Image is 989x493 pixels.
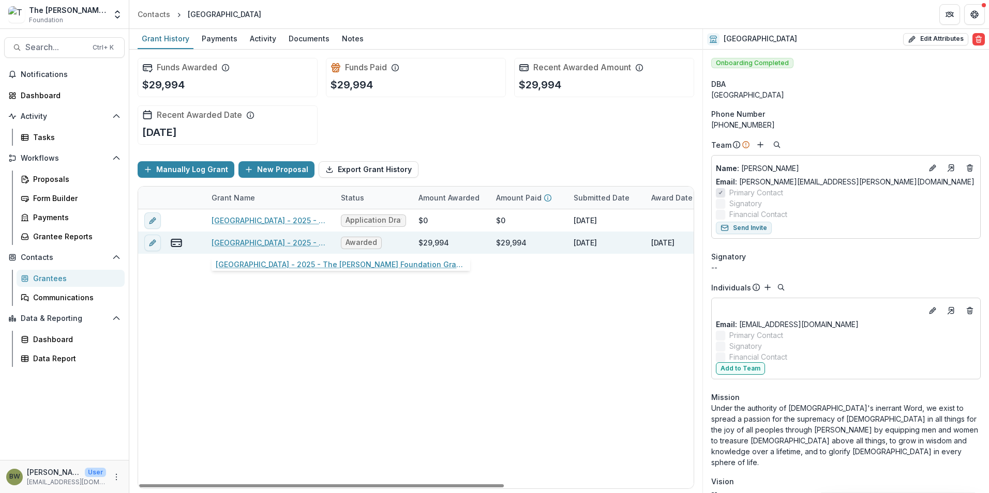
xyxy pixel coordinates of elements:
[519,77,561,93] p: $29,994
[711,476,734,487] span: Vision
[711,140,731,150] p: Team
[716,362,765,375] button: Add to Team
[17,350,125,367] a: Data Report
[716,177,737,186] span: Email:
[284,31,334,46] div: Documents
[496,237,527,248] div: $29,994
[645,187,723,209] div: Award Date
[346,238,377,247] span: Awarded
[724,35,797,43] h2: [GEOGRAPHIC_DATA]
[33,292,116,303] div: Communications
[246,31,280,46] div: Activity
[85,468,106,477] p: User
[8,6,25,23] img: The Bolick Foundation
[567,192,636,203] div: Submitted Date
[17,209,125,226] a: Payments
[711,392,740,403] span: Mission
[574,215,597,226] div: [DATE]
[4,249,125,266] button: Open Contacts
[27,467,81,477] p: [PERSON_NAME]
[711,79,726,89] span: DBA
[412,187,490,209] div: Amount Awarded
[157,63,217,72] h2: Funds Awarded
[142,77,185,93] p: $29,994
[775,281,787,294] button: Search
[335,192,370,203] div: Status
[338,31,368,46] div: Notes
[335,187,412,209] div: Status
[33,334,116,345] div: Dashboard
[205,192,261,203] div: Grant Name
[138,31,193,46] div: Grant History
[17,289,125,306] a: Communications
[17,228,125,245] a: Grantee Reports
[21,314,108,323] span: Data & Reporting
[345,63,387,72] h2: Funds Paid
[142,125,177,140] p: [DATE]
[716,163,922,174] p: [PERSON_NAME]
[157,110,242,120] h2: Recent Awarded Date
[716,222,772,234] button: Send Invite
[651,237,675,248] div: [DATE]
[21,90,116,101] div: Dashboard
[490,187,567,209] div: Amount Paid
[729,209,787,220] span: Financial Contact
[4,87,125,104] a: Dashboard
[729,341,762,351] span: Signatory
[33,353,116,364] div: Data Report
[338,29,368,49] a: Notes
[188,9,261,20] div: [GEOGRAPHIC_DATA]
[711,403,981,468] p: Under the authority of [DEMOGRAPHIC_DATA]'s inerrant Word, we exist to spread a passion for the s...
[412,192,486,203] div: Amount Awarded
[205,187,335,209] div: Grant Name
[716,319,859,330] a: Email: [EMAIL_ADDRESS][DOMAIN_NAME]
[496,215,505,226] div: $0
[4,108,125,125] button: Open Activity
[711,282,751,293] p: Individuals
[319,161,418,178] button: Export Grant History
[284,29,334,49] a: Documents
[711,89,981,100] div: [GEOGRAPHIC_DATA]
[170,237,183,249] button: view-payments
[4,310,125,327] button: Open Data & Reporting
[331,77,373,93] p: $29,994
[21,253,108,262] span: Contacts
[754,138,767,151] button: Add
[926,304,939,317] button: Edit
[943,302,960,319] a: Go to contact
[4,37,125,58] button: Search...
[711,251,746,262] span: Signatory
[110,4,125,25] button: Open entity switcher
[418,237,449,248] div: $29,994
[716,176,975,187] a: Email: [PERSON_NAME][EMAIL_ADDRESS][PERSON_NAME][DOMAIN_NAME]
[964,304,976,317] button: Deletes
[138,29,193,49] a: Grant History
[533,63,631,72] h2: Recent Awarded Amount
[964,4,985,25] button: Get Help
[33,132,116,143] div: Tasks
[17,331,125,348] a: Dashboard
[496,192,542,203] p: Amount Paid
[212,215,328,226] a: [GEOGRAPHIC_DATA] - 2025 - LOI
[29,5,106,16] div: The [PERSON_NAME] Foundation
[246,29,280,49] a: Activity
[964,162,976,174] button: Deletes
[567,187,645,209] div: Submitted Date
[144,235,161,251] button: edit
[133,7,265,22] nav: breadcrumb
[903,33,968,45] button: Edit Attributes
[138,161,234,178] button: Manually Log Grant
[346,216,401,225] span: Application Draft
[711,58,793,68] span: Onboarding Completed
[939,4,960,25] button: Partners
[972,33,985,45] button: Delete
[9,473,20,480] div: Blair White
[198,31,242,46] div: Payments
[33,273,116,284] div: Grantees
[4,150,125,166] button: Open Workflows
[138,9,170,20] div: Contacts
[716,320,737,329] span: Email:
[212,237,328,248] a: [GEOGRAPHIC_DATA] - 2025 - The [PERSON_NAME] Foundation Grant Proposal Application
